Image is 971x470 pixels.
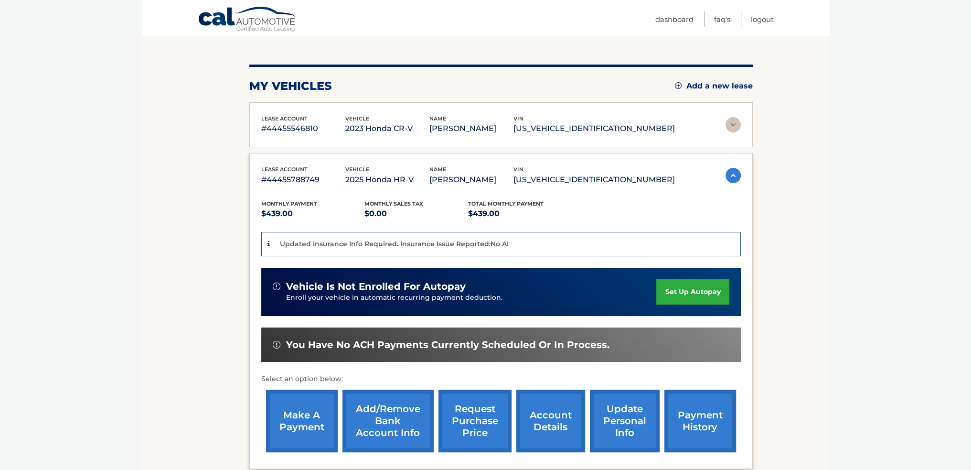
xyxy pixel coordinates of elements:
[345,173,429,186] p: 2025 Honda HR-V
[261,373,741,385] p: Select an option below:
[429,115,446,122] span: name
[286,293,657,303] p: Enroll your vehicle in automatic recurring payment deduction.
[516,390,585,452] a: account details
[261,200,317,207] span: Monthly Payment
[513,122,675,135] p: [US_VEHICLE_IDENTIFICATION_NUMBER]
[364,207,468,220] p: $0.00
[280,240,509,248] p: Updated Insurance Info Required. Insurance Issue Reported:No AI
[198,6,298,34] a: Cal Automotive
[655,11,694,27] a: Dashboard
[429,173,513,186] p: [PERSON_NAME]
[438,390,512,452] a: request purchase price
[273,341,280,349] img: alert-white.svg
[664,390,736,452] a: payment history
[429,166,446,173] span: name
[714,11,730,27] a: FAQ's
[656,279,729,305] a: set up autopay
[342,390,434,452] a: Add/Remove bank account info
[249,79,332,93] h2: my vehicles
[266,390,338,452] a: make a payment
[345,122,429,135] p: 2023 Honda CR-V
[273,283,280,290] img: alert-white.svg
[261,122,345,135] p: #44455546810
[675,82,682,89] img: add.svg
[261,207,365,220] p: $439.00
[286,339,609,351] span: You have no ACH payments currently scheduled or in process.
[513,173,675,186] p: [US_VEHICLE_IDENTIFICATION_NUMBER]
[726,168,741,183] img: accordion-active.svg
[364,200,423,207] span: Monthly sales Tax
[429,122,513,135] p: [PERSON_NAME]
[261,166,308,173] span: lease account
[261,115,308,122] span: lease account
[513,115,523,122] span: vin
[590,390,660,452] a: update personal info
[513,166,523,173] span: vin
[345,166,369,173] span: vehicle
[286,281,466,293] span: vehicle is not enrolled for autopay
[726,117,741,132] img: accordion-rest.svg
[261,173,345,186] p: #44455788749
[345,115,369,122] span: vehicle
[675,81,753,91] a: Add a new lease
[468,200,544,207] span: Total Monthly Payment
[468,207,572,220] p: $439.00
[751,11,774,27] a: Logout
